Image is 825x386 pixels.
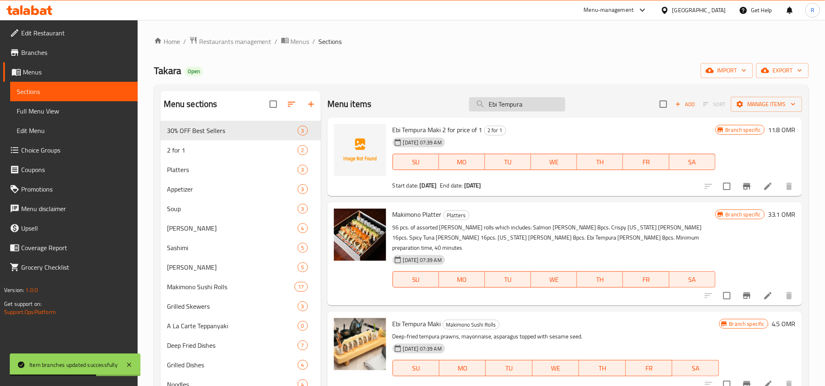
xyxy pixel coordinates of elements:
button: import [701,63,753,78]
div: Makimono Sushi Rolls17 [160,277,321,297]
h2: Menu items [327,98,372,110]
button: Manage items [731,97,802,112]
span: TH [582,362,622,374]
span: Sections [17,87,131,96]
button: Branch-specific-item [737,286,757,305]
img: Ebi Tempura Maki [334,318,386,370]
span: A La Carte Teppanyaki [167,321,298,331]
div: [GEOGRAPHIC_DATA] [672,6,726,15]
a: Sections [10,82,138,101]
span: FR [626,274,666,286]
button: MO [439,154,485,170]
span: Restaurants management [199,37,272,46]
a: Full Menu View [10,101,138,121]
span: Full Menu View [17,106,131,116]
span: Branch specific [722,211,764,218]
span: 3 [298,166,307,174]
span: Makimono Sushi Rolls [167,282,295,292]
div: items [298,165,308,174]
div: items [298,145,308,155]
h6: 4.5 OMR [772,318,796,329]
span: Open [184,68,203,75]
div: A La Carte Teppanyaki0 [160,316,321,336]
a: Edit menu item [763,291,773,301]
div: items [298,321,308,331]
button: FR [623,154,669,170]
span: SU [396,274,436,286]
button: delete [779,286,799,305]
span: Menus [23,67,131,77]
span: Appetizer [167,184,298,194]
span: Branch specific [722,126,764,134]
div: Platters3 [160,160,321,179]
span: SA [676,362,715,374]
div: items [298,184,308,194]
span: Get support on: [4,299,42,309]
span: Manage items [737,99,796,109]
span: 5 [298,264,307,271]
span: Add item [672,98,698,111]
a: Coupons [3,160,138,179]
span: TH [580,274,620,286]
button: delete [779,177,799,196]
div: [PERSON_NAME]4 [160,218,321,238]
a: Support.OpsPlatform [4,307,56,317]
div: Soup [167,204,298,214]
span: Ebi Tempura Maki 2 for price of 1 [393,124,483,136]
span: Sashimi [167,243,298,253]
div: Shin Sutairu [167,223,298,233]
span: Branch specific [726,320,768,328]
span: WE [534,274,574,286]
div: 2 for 12 [160,140,321,160]
div: 30% OFF Best Sellers3 [160,121,321,140]
span: Upsell [21,223,131,233]
div: Grilled Dishes4 [160,355,321,375]
span: 0 [298,322,307,330]
div: items [298,340,308,350]
div: Open [184,67,203,76]
span: SA [673,156,712,168]
button: SA [669,271,715,288]
div: items [298,204,308,214]
button: TU [485,271,531,288]
span: 2 for 1 [167,145,298,155]
div: Sashimi5 [160,238,321,257]
span: 17 [295,283,307,291]
div: items [294,282,307,292]
span: Select all sections [265,96,282,113]
nav: breadcrumb [154,36,809,47]
span: FR [626,156,666,168]
div: Appetizer3 [160,179,321,199]
a: Menu disclaimer [3,199,138,218]
span: SU [396,156,436,168]
span: 30% OFF Best Sellers [167,126,298,135]
span: FR [629,362,669,374]
b: [DATE] [420,180,437,191]
span: Makimono Sushi Rolls [443,320,499,329]
span: Grilled Dishes [167,360,298,370]
span: MO [442,274,482,286]
span: Start date: [393,180,419,191]
div: Item branches updated successfully [29,360,118,369]
span: SU [396,362,436,374]
button: Add [672,98,698,111]
a: Grocery Checklist [3,257,138,277]
div: Deep Fried Dishes [167,340,298,350]
button: MO [439,271,485,288]
span: TU [488,156,528,168]
div: items [298,223,308,233]
span: 3 [298,205,307,213]
div: [PERSON_NAME]5 [160,257,321,277]
div: Grilled Skewers3 [160,297,321,316]
li: / [313,37,316,46]
span: import [707,65,746,76]
button: TH [577,271,623,288]
div: items [298,360,308,370]
button: export [756,63,809,78]
span: Platters [444,211,469,220]
span: 1.0.0 [25,285,38,295]
input: search [469,97,565,111]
